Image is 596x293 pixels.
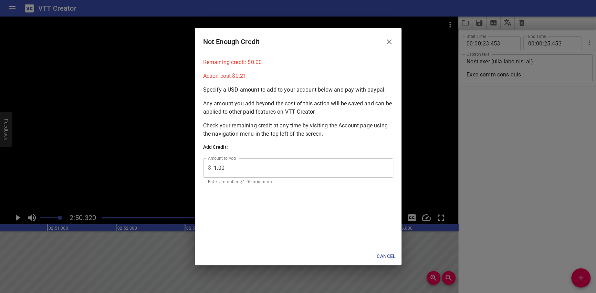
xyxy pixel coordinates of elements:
h6: Add Credit: [203,144,393,151]
p: Remaining credit: $ 0.00 [203,58,393,66]
input: 1.00 [214,158,393,178]
p: Specify a USD amount to add to your account below and pay with paypal. [203,86,393,94]
button: Cancel [374,250,398,263]
p: $ [208,164,211,172]
button: Close [381,33,397,50]
p: Check your remaining credit at any time by visiting the Account page using the navigation menu in... [203,122,393,138]
p: Action cost $ 0.21 [203,72,393,80]
span: Cancel [377,252,396,261]
p: Any amount you add beyond the cost of this action will be saved and can be applied to other paid ... [203,100,393,116]
iframe: PayPal [203,188,393,243]
p: Enter a number. $1.00 minimum. [208,179,388,186]
h6: Not Enough Credit [203,36,260,47]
